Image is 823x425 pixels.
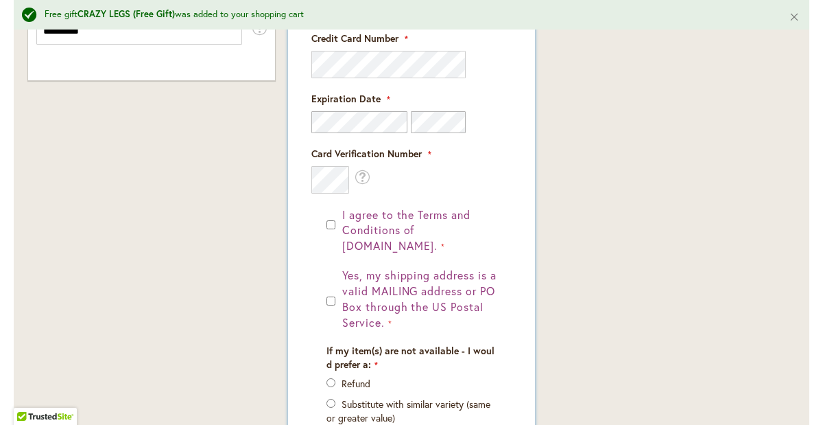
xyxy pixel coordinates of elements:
[10,376,49,415] iframe: Launch Accessibility Center
[311,92,381,105] span: Expiration Date
[342,268,497,330] span: Yes, my shipping address is a valid MAILING address or PO Box through the US Postal Service.
[326,344,494,371] span: If my item(s) are not available - I would prefer a:
[342,207,470,253] span: I agree to the Terms and Conditions of [DOMAIN_NAME].
[45,8,768,21] div: Free gift was added to your shopping cart
[311,32,398,45] span: Credit Card Number
[342,377,370,390] label: Refund
[77,8,175,20] strong: CRAZY LEGS (Free Gift)
[311,147,422,160] span: Card Verification Number
[326,398,490,424] label: Substitute with similar variety (same or greater value)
